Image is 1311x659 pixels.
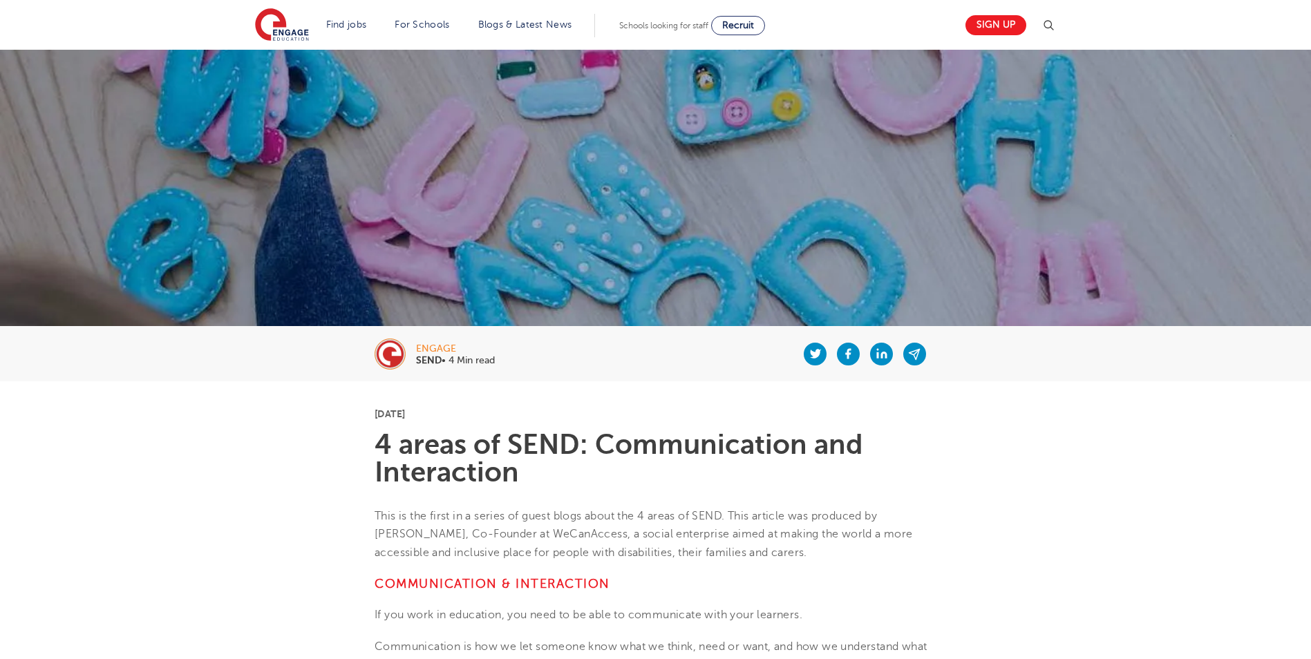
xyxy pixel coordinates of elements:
[375,409,936,419] p: [DATE]
[375,609,802,621] span: If you work in education, you need to be able to communicate with your learners.
[255,8,309,43] img: Engage Education
[375,577,610,591] b: Communication & Interaction
[395,19,449,30] a: For Schools
[965,15,1026,35] a: Sign up
[478,19,572,30] a: Blogs & Latest News
[722,20,754,30] span: Recruit
[416,356,495,365] p: • 4 Min read
[375,510,913,559] span: This is the first in a series of guest blogs about the 4 areas of SEND. This article was produced...
[416,344,495,354] div: engage
[711,16,765,35] a: Recruit
[619,21,708,30] span: Schools looking for staff
[326,19,367,30] a: Find jobs
[375,431,936,486] h1: 4 areas of SEND: Communication and Interaction
[416,355,442,365] b: SEND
